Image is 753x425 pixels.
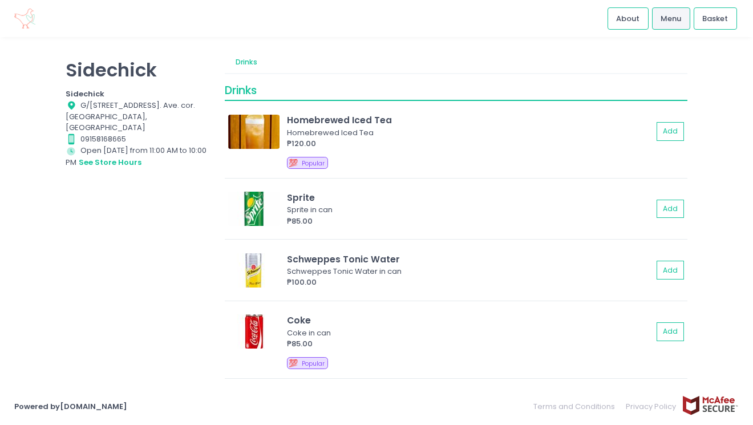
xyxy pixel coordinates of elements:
span: Popular [302,159,325,168]
button: see store hours [78,156,142,169]
div: Open [DATE] from 11:00 AM to 10:00 PM [66,145,210,169]
div: Schweppes Tonic Water in can [287,266,649,277]
div: G/[STREET_ADDRESS]. Ave. cor. [GEOGRAPHIC_DATA], [GEOGRAPHIC_DATA] [66,100,210,133]
span: 💯 [289,157,298,168]
b: Sidechick [66,88,104,99]
div: Sprite [287,191,653,204]
img: Coke [228,314,280,349]
div: 09158168665 [66,133,210,145]
span: Basket [702,13,728,25]
span: Popular [302,359,325,368]
a: About [608,7,649,29]
a: Menu [652,7,690,29]
img: mcafee-secure [682,395,739,415]
button: Add [657,122,684,141]
span: Menu [661,13,681,25]
div: ₱85.00 [287,338,653,350]
p: Sidechick [66,59,210,81]
span: 💯 [289,358,298,369]
a: Terms and Conditions [533,395,621,418]
img: logo [14,9,35,29]
div: Schweppes Tonic Water [287,253,653,266]
button: Add [657,200,684,218]
div: Homebrewed Iced Tea [287,127,649,139]
div: ₱85.00 [287,216,653,227]
div: ₱100.00 [287,277,653,288]
button: Add [657,261,684,280]
div: ₱120.00 [287,138,653,149]
a: Privacy Policy [621,395,682,418]
img: Homebrewed Iced Tea [228,115,280,149]
a: Drinks [225,51,269,73]
div: Sprite in can [287,204,649,216]
button: Add [657,322,684,341]
div: Homebrewed Iced Tea [287,114,653,127]
div: Coke [287,314,653,327]
span: About [616,13,639,25]
img: Sprite [228,192,280,226]
a: Powered by[DOMAIN_NAME] [14,401,127,412]
span: Drinks [225,83,257,98]
div: Coke in can [287,327,649,339]
img: Schweppes Tonic Water [228,253,280,288]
